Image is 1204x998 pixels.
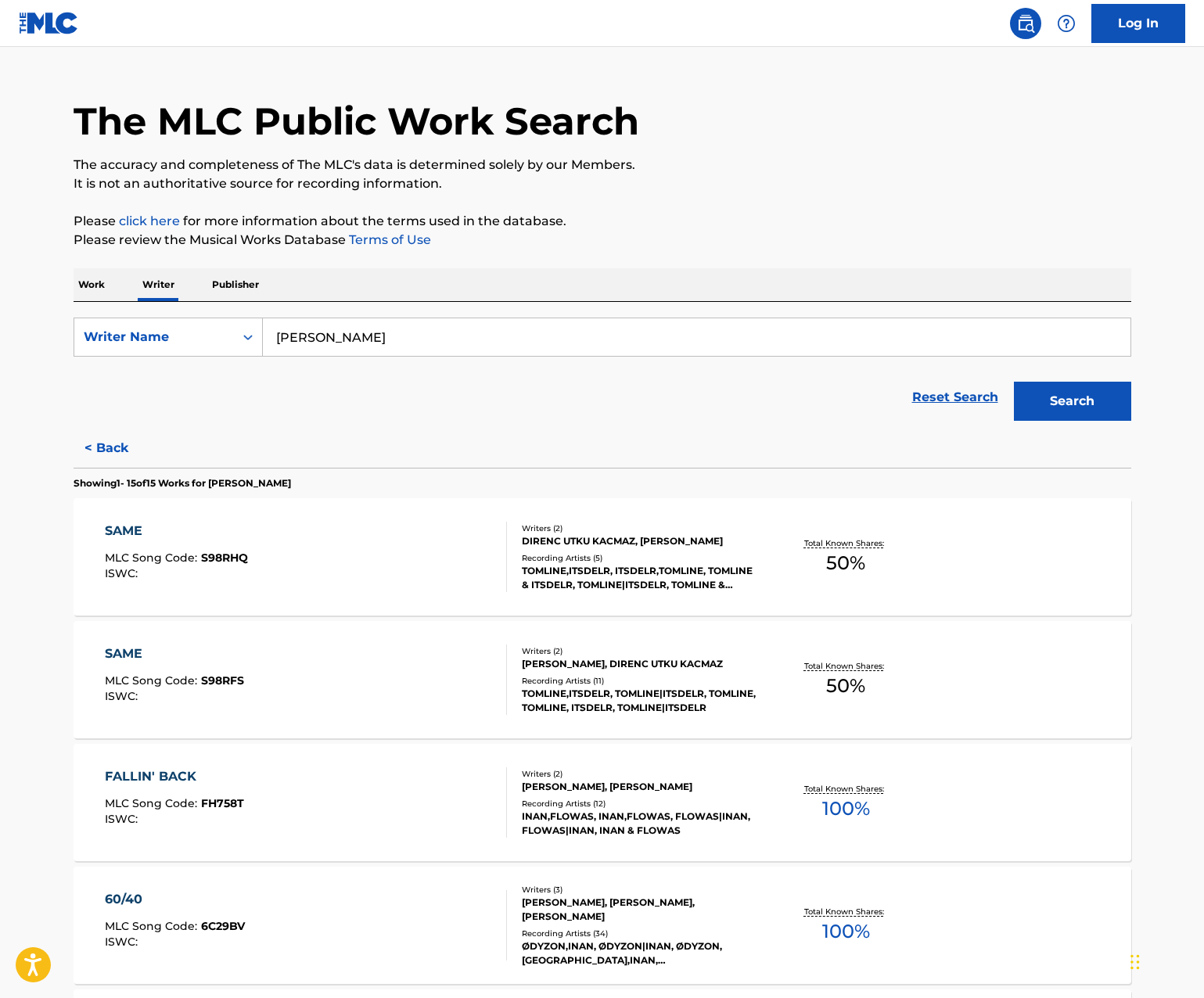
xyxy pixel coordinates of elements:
span: S98RFS [201,673,244,687]
span: MLC Song Code : [105,551,201,565]
div: TOMLINE,ITSDELR, ITSDELR,TOMLINE, TOMLINE & ITSDELR, TOMLINE|ITSDELR, TOMLINE & ITSDELR [522,564,758,592]
p: Writer [138,268,179,301]
div: Recording Artists ( 5 ) [522,552,758,564]
p: Please for more information about the terms used in the database. [74,212,1131,231]
div: Writer Name [84,328,225,346]
p: Total Known Shares: [804,537,888,549]
h1: The MLC Public Work Search [74,98,639,145]
span: 100 % [822,917,870,946]
p: The accuracy and completeness of The MLC's data is determined solely by our Members. [74,156,1131,174]
span: S98RHQ [201,551,248,565]
div: 60/40 [105,890,245,909]
a: Terms of Use [346,232,431,247]
p: Total Known Shares: [804,906,888,917]
a: click here [119,214,180,228]
div: Recording Artists ( 12 ) [522,798,758,810]
button: < Back [74,429,167,468]
a: Reset Search [904,380,1006,415]
div: FALLIN' BACK [105,767,244,786]
span: 50 % [826,549,865,577]
img: help [1057,14,1076,33]
div: Writers ( 2 ) [522,522,758,534]
form: Search Form [74,318,1131,429]
div: [PERSON_NAME], DIRENC UTKU KACMAZ [522,657,758,671]
div: Writers ( 2 ) [522,768,758,780]
span: MLC Song Code : [105,673,201,687]
span: ISWC : [105,689,142,703]
span: ISWC : [105,812,142,826]
span: ISWC : [105,566,142,580]
div: Writers ( 2 ) [522,645,758,657]
span: 6C29BV [201,919,245,933]
a: SAMEMLC Song Code:S98RHQISWC:Writers (2)DIRENC UTKU KACMAZ, [PERSON_NAME]Recording Artists (5)TOM... [74,498,1131,616]
a: SAMEMLC Song Code:S98RFSISWC:Writers (2)[PERSON_NAME], DIRENC UTKU KACMAZRecording Artists (11)TO... [74,621,1131,738]
p: Work [74,268,110,301]
span: 50 % [826,672,865,700]
div: SAME [105,522,248,540]
a: Public Search [1010,8,1041,39]
div: Drag [1130,939,1140,985]
div: DIRENC UTKU KACMAZ, [PERSON_NAME] [522,534,758,548]
p: Publisher [207,268,264,301]
div: Recording Artists ( 11 ) [522,675,758,687]
p: Showing 1 - 15 of 15 Works for [PERSON_NAME] [74,476,291,490]
div: Recording Artists ( 34 ) [522,928,758,939]
div: Writers ( 3 ) [522,884,758,896]
div: INAN,FLOWAS, INAN,FLOWAS, FLOWAS|INAN, FLOWAS|INAN, INAN & FLOWAS [522,810,758,838]
p: It is not an authoritative source for recording information. [74,174,1131,193]
div: [PERSON_NAME], [PERSON_NAME] [522,780,758,794]
div: SAME [105,644,244,663]
div: TOMLINE,ITSDELR, TOMLINE|ITSDELR, TOMLINE, TOMLINE, ITSDELR, TOMLINE|ITSDELR [522,687,758,715]
span: ISWC : [105,935,142,949]
a: Log In [1091,4,1185,43]
p: Total Known Shares: [804,783,888,795]
div: [PERSON_NAME], [PERSON_NAME], [PERSON_NAME] [522,896,758,924]
span: MLC Song Code : [105,919,201,933]
span: MLC Song Code : [105,796,201,810]
span: 100 % [822,795,870,823]
span: FH758T [201,796,244,810]
img: search [1016,14,1035,33]
p: Total Known Shares: [804,660,888,672]
div: Help [1051,8,1082,39]
a: 60/40MLC Song Code:6C29BVISWC:Writers (3)[PERSON_NAME], [PERSON_NAME], [PERSON_NAME]Recording Art... [74,867,1131,984]
a: FALLIN' BACKMLC Song Code:FH758TISWC:Writers (2)[PERSON_NAME], [PERSON_NAME]Recording Artists (12... [74,744,1131,861]
button: Search [1014,382,1131,421]
div: ØDYZON,INAN, ØDYZON|INAN, ØDYZON, [GEOGRAPHIC_DATA],INAN, [GEOGRAPHIC_DATA],[GEOGRAPHIC_DATA] [522,939,758,967]
p: Please review the Musical Works Database [74,231,1131,249]
img: MLC Logo [19,12,79,34]
iframe: Chat Widget [1126,923,1204,998]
